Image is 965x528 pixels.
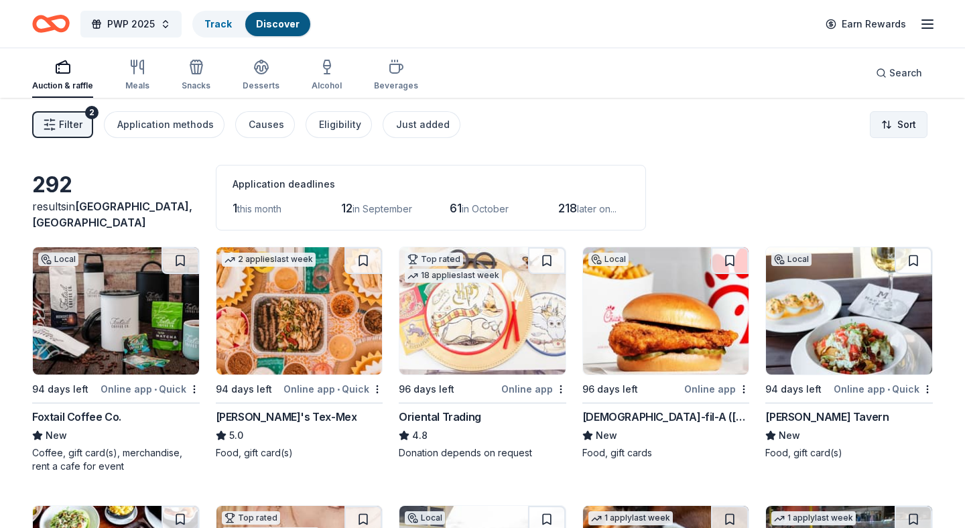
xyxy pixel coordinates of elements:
a: Track [204,18,232,29]
span: this month [237,203,281,214]
button: Causes [235,111,295,138]
div: Snacks [182,80,210,91]
a: Image for Marlow's TavernLocal94 days leftOnline app•Quick[PERSON_NAME] TavernNewFood, gift card(s) [765,247,933,460]
div: Online app Quick [283,381,383,397]
div: Online app [684,381,749,397]
div: Alcohol [312,80,342,91]
div: Auction & raffle [32,80,93,91]
button: Just added [383,111,460,138]
div: Desserts [243,80,279,91]
a: Discover [256,18,300,29]
button: Meals [125,54,149,98]
button: Eligibility [306,111,372,138]
a: Image for Oriental TradingTop rated18 applieslast week96 days leftOnline appOriental Trading4.8Do... [399,247,566,460]
span: 61 [450,201,462,215]
div: Application deadlines [233,176,629,192]
img: Image for Oriental Trading [399,247,566,375]
div: Food, gift card(s) [765,446,933,460]
div: Application methods [117,117,214,133]
span: PWP 2025 [107,16,155,32]
button: Desserts [243,54,279,98]
div: 2 applies last week [222,253,316,267]
span: 218 [558,201,577,215]
button: Search [865,60,933,86]
div: Top rated [405,253,463,266]
button: TrackDiscover [192,11,312,38]
div: Foxtail Coffee Co. [32,409,121,425]
span: New [779,427,800,444]
div: [DEMOGRAPHIC_DATA]-fil-A ([GEOGRAPHIC_DATA]) [582,409,750,425]
span: • [887,384,890,395]
a: Image for Foxtail Coffee Co.Local94 days leftOnline app•QuickFoxtail Coffee Co.NewCoffee, gift ca... [32,247,200,473]
div: 2 [85,106,99,119]
button: Alcohol [312,54,342,98]
div: 96 days left [582,381,638,397]
span: Sort [897,117,916,133]
div: Online app [501,381,566,397]
div: Local [405,511,445,525]
div: 1 apply last week [771,511,856,525]
div: 94 days left [32,381,88,397]
div: Meals [125,80,149,91]
span: • [337,384,340,395]
div: 292 [32,172,200,198]
img: Image for Foxtail Coffee Co. [33,247,199,375]
span: New [596,427,617,444]
span: 4.8 [412,427,428,444]
div: Local [38,253,78,266]
div: Causes [249,117,284,133]
img: Image for Chuy's Tex-Mex [216,247,383,375]
div: [PERSON_NAME] Tavern [765,409,889,425]
div: 18 applies last week [405,269,502,283]
div: [PERSON_NAME]'s Tex-Mex [216,409,357,425]
div: 94 days left [216,381,272,397]
button: Application methods [104,111,224,138]
span: in [32,200,192,229]
button: Snacks [182,54,210,98]
span: Search [889,65,922,81]
span: 12 [341,201,352,215]
div: Food, gift cards [582,446,750,460]
div: results [32,198,200,230]
span: New [46,427,67,444]
span: in October [462,203,509,214]
a: Image for Chick-fil-A (North Druid Hills)Local96 days leftOnline app[DEMOGRAPHIC_DATA]-fil-A ([GE... [582,247,750,460]
img: Image for Chick-fil-A (North Druid Hills) [583,247,749,375]
img: Image for Marlow's Tavern [766,247,932,375]
div: Eligibility [319,117,361,133]
span: 5.0 [229,427,243,444]
div: Oriental Trading [399,409,481,425]
div: 94 days left [765,381,822,397]
button: Filter2 [32,111,93,138]
div: Beverages [374,80,418,91]
button: PWP 2025 [80,11,182,38]
a: Home [32,8,70,40]
div: Online app Quick [834,381,933,397]
a: Image for Chuy's Tex-Mex2 applieslast week94 days leftOnline app•Quick[PERSON_NAME]'s Tex-Mex5.0F... [216,247,383,460]
div: Online app Quick [101,381,200,397]
span: later on... [577,203,617,214]
span: in September [352,203,412,214]
button: Auction & raffle [32,54,93,98]
div: Top rated [222,511,280,525]
div: Local [588,253,629,266]
button: Beverages [374,54,418,98]
span: 1 [233,201,237,215]
div: 1 apply last week [588,511,673,525]
div: Food, gift card(s) [216,446,383,460]
span: [GEOGRAPHIC_DATA], [GEOGRAPHIC_DATA] [32,200,192,229]
div: 96 days left [399,381,454,397]
div: Just added [396,117,450,133]
span: • [154,384,157,395]
div: Donation depends on request [399,446,566,460]
button: Sort [870,111,927,138]
div: Local [771,253,812,266]
span: Filter [59,117,82,133]
div: Coffee, gift card(s), merchandise, rent a cafe for event [32,446,200,473]
a: Earn Rewards [818,12,914,36]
